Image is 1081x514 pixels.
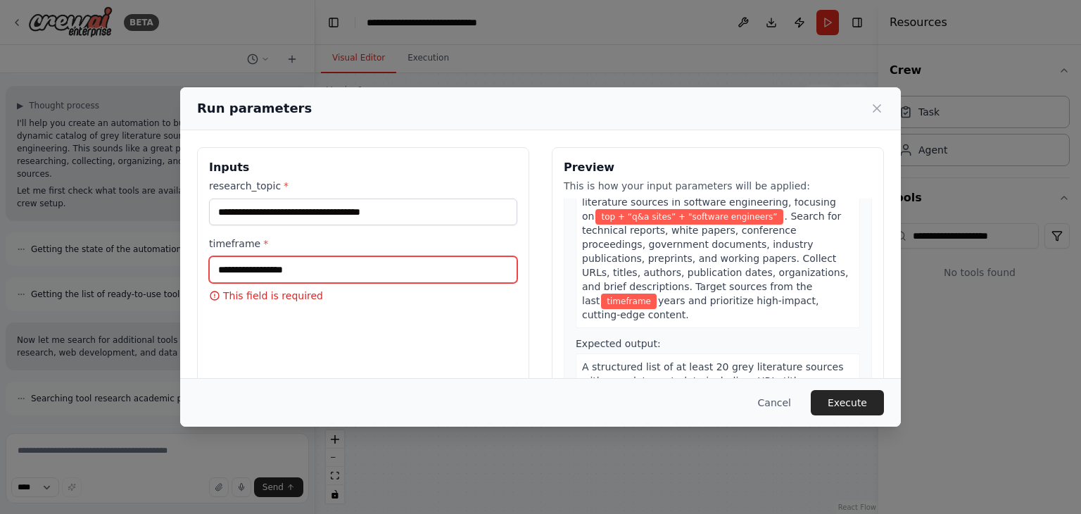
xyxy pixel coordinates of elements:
label: research_topic [209,179,517,193]
button: Cancel [747,390,802,415]
p: This is how your input parameters will be applied: [564,179,872,193]
p: This field is required [209,289,517,303]
span: Expected output: [576,338,661,349]
h2: Run parameters [197,99,312,118]
span: years and prioritize high-impact, cutting-edge content. [582,295,818,320]
span: Variable: research_topic [595,209,783,225]
label: timeframe [209,237,517,251]
button: Execute [811,390,884,415]
h3: Preview [564,159,872,176]
span: Variable: timeframe [601,294,657,309]
span: . Search for technical reports, white papers, conference proceedings, government documents, indus... [582,211,848,306]
span: Conduct comprehensive research to identify grey literature sources in software engineering, focus... [582,182,836,222]
h3: Inputs [209,159,517,176]
span: A structured list of at least 20 grey literature sources with complete metadata including: URL, t... [582,361,844,415]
